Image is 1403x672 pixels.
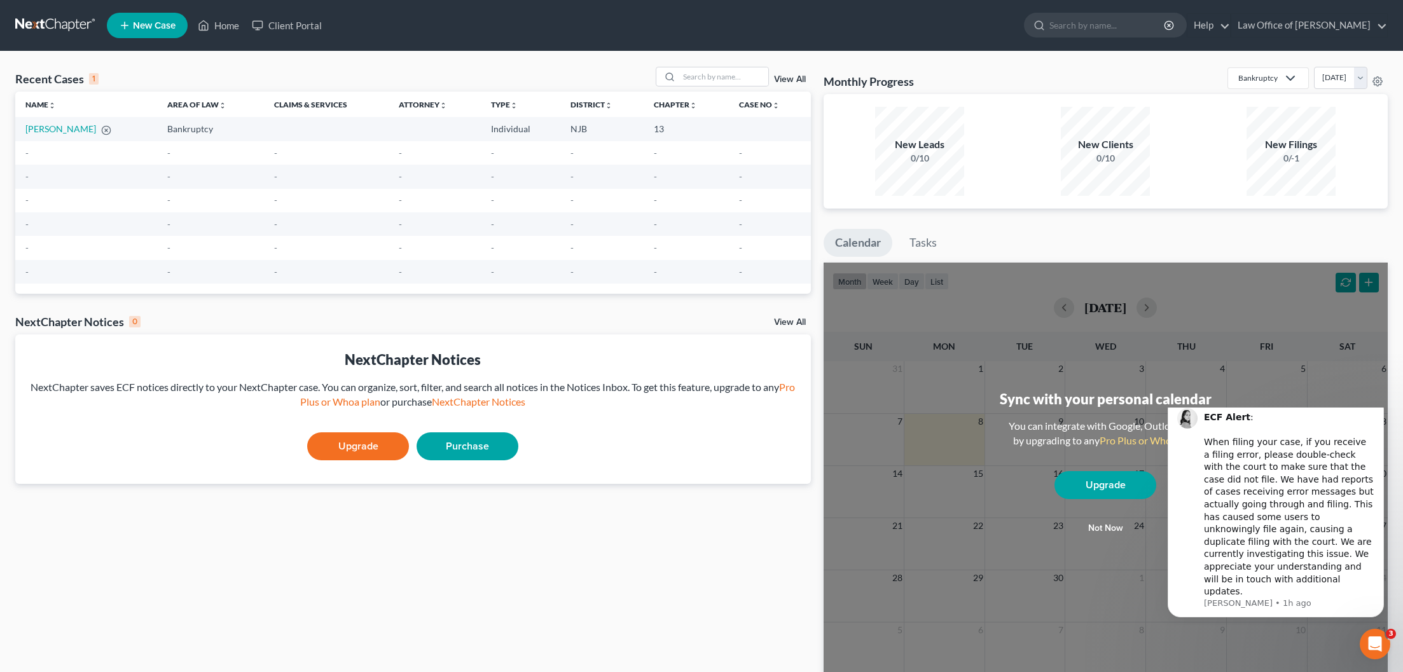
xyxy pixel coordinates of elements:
a: Pro Plus or Whoa plan [300,381,795,408]
div: Bankruptcy [1238,72,1278,83]
i: unfold_more [48,102,56,109]
div: NextChapter Notices [25,350,801,369]
a: Attorneyunfold_more [399,100,447,109]
iframe: Intercom live chat [1360,629,1390,659]
div: You can integrate with Google, Outlook, iCal by upgrading to any [1004,419,1207,448]
span: - [739,195,742,205]
span: - [491,219,494,230]
div: NextChapter saves ECF notices directly to your NextChapter case. You can organize, sort, filter, ... [25,380,801,409]
a: Tasks [898,229,948,257]
span: - [167,266,170,277]
a: Chapterunfold_more [654,100,697,109]
a: [PERSON_NAME] [25,123,96,134]
span: - [654,171,657,182]
span: - [274,147,277,158]
span: - [570,266,574,277]
span: - [570,195,574,205]
span: - [25,219,29,230]
span: 3 [1386,629,1396,639]
span: - [167,195,170,205]
span: - [654,266,657,277]
i: unfold_more [689,102,697,109]
span: - [399,147,402,158]
span: - [399,219,402,230]
span: - [25,171,29,182]
div: NextChapter Notices [15,314,141,329]
a: Upgrade [1054,471,1156,499]
span: - [274,171,277,182]
div: New Filings [1247,137,1336,152]
i: unfold_more [510,102,518,109]
p: Message from Lindsey, sent 1h ago [55,190,226,202]
span: - [654,219,657,230]
div: 0/10 [875,152,964,165]
span: - [491,242,494,253]
a: NextChapter Notices [432,395,525,408]
span: - [399,266,402,277]
span: - [570,147,574,158]
span: - [25,266,29,277]
span: - [739,147,742,158]
input: Search by name... [679,67,768,86]
span: - [167,219,170,230]
span: - [654,242,657,253]
a: Pro Plus or Whoa plan [1100,434,1198,446]
a: Client Portal [245,14,328,37]
span: - [491,147,494,158]
i: unfold_more [605,102,612,109]
div: 0/-1 [1247,152,1336,165]
a: Purchase [417,432,518,460]
span: - [570,219,574,230]
span: - [570,171,574,182]
span: - [491,195,494,205]
span: - [399,195,402,205]
div: Recent Cases [15,71,99,86]
span: - [739,266,742,277]
span: - [167,147,170,158]
div: 1 [89,73,99,85]
span: - [739,171,742,182]
th: Claims & Services [264,92,389,117]
span: - [654,195,657,205]
div: New Leads [875,137,964,152]
a: Nameunfold_more [25,100,56,109]
span: - [570,242,574,253]
i: unfold_more [439,102,447,109]
iframe: Intercom notifications message [1149,408,1403,625]
a: Law Office of [PERSON_NAME] [1231,14,1387,37]
span: - [274,266,277,277]
span: - [399,171,402,182]
a: Area of Lawunfold_more [167,100,226,109]
td: NJB [560,117,644,141]
span: - [25,147,29,158]
a: View All [774,75,806,84]
td: Individual [481,117,561,141]
span: - [167,171,170,182]
span: - [274,219,277,230]
span: - [491,171,494,182]
span: - [654,147,657,158]
div: : ​ When filing your case, if you receive a filing error, please double-check with the court to m... [55,4,226,191]
h3: Monthly Progress [824,74,914,89]
a: Calendar [824,229,892,257]
a: Case Nounfold_more [739,100,780,109]
span: - [399,242,402,253]
div: 0 [129,316,141,327]
td: Bankruptcy [157,117,263,141]
b: ECF Alert [55,4,102,15]
div: New Clients [1061,137,1150,152]
i: unfold_more [219,102,226,109]
i: unfold_more [772,102,780,109]
span: - [25,242,29,253]
span: - [739,219,742,230]
a: Typeunfold_more [491,100,518,109]
a: Home [191,14,245,37]
div: 0/10 [1061,152,1150,165]
div: Sync with your personal calendar [1000,389,1212,409]
span: - [274,242,277,253]
span: - [739,242,742,253]
td: 13 [644,117,729,141]
a: Help [1187,14,1230,37]
button: Not now [1054,516,1156,541]
span: - [167,242,170,253]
